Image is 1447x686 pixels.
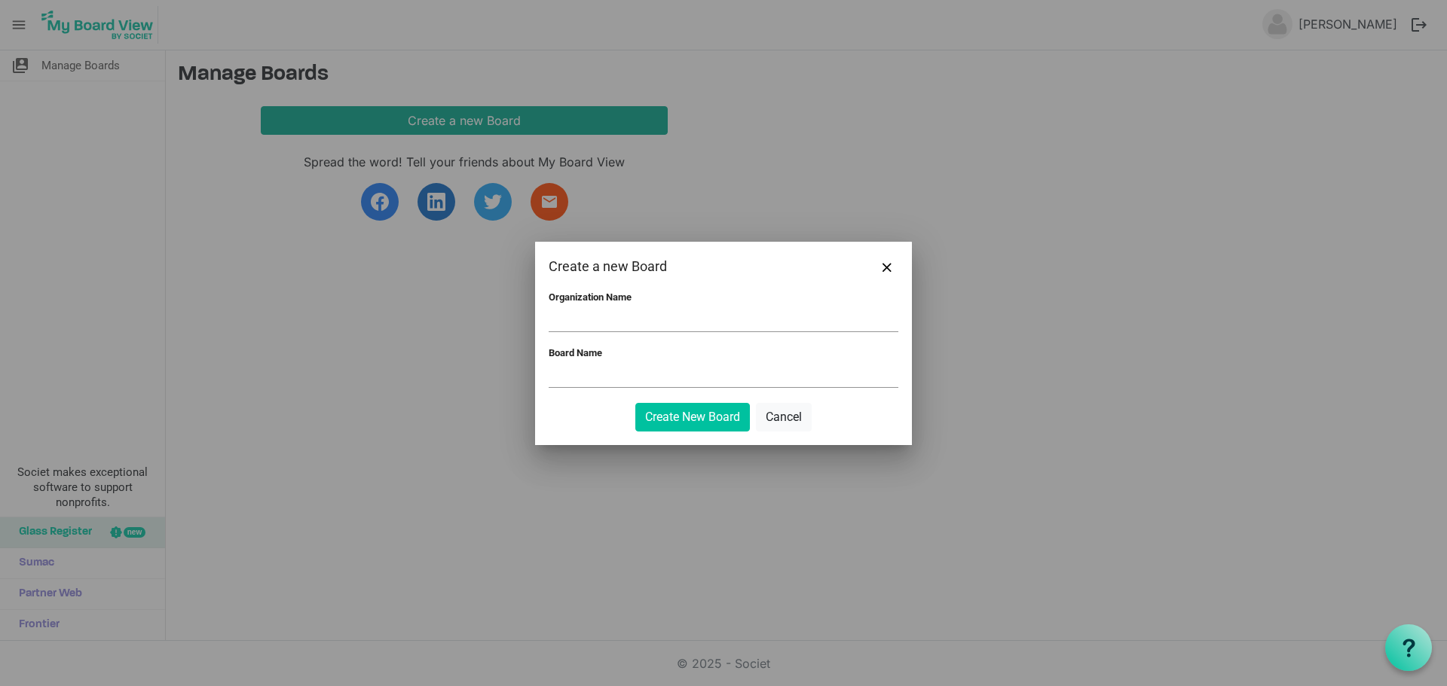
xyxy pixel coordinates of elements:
[635,403,750,431] button: Create New Board
[549,255,828,278] div: Create a new Board
[549,291,632,303] label: Organization Name
[756,403,812,431] button: Cancel
[876,255,898,278] button: Close
[549,347,602,358] label: Board Name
